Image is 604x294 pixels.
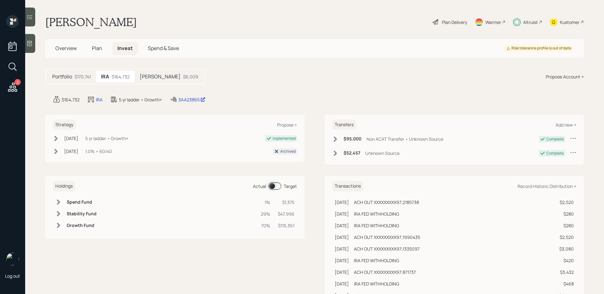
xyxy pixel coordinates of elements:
h5: IRA [101,74,109,80]
div: Propose + [277,122,297,128]
div: IRA FED WITHHOLDING [354,222,399,229]
div: ACH OUT XXXXXXXXX97;871737 [354,269,416,275]
h6: $52,457 [344,150,360,156]
h6: $95,000 [344,136,361,142]
h6: Stability Fund [67,211,97,217]
div: $1,375 [278,199,294,206]
h6: Transfers [332,120,356,130]
div: Plan Delivery [442,19,467,25]
div: [DATE] [335,222,349,229]
div: Kustomer [560,19,579,25]
div: Warmer [485,19,501,25]
div: Record Historic Distribution + [517,183,576,189]
div: [DATE] [335,246,349,252]
div: Add new + [556,122,576,128]
div: $420 [559,257,574,264]
div: $3,080 [559,246,574,252]
div: Risk tolerance profile is out of date [506,46,571,51]
div: 70% [261,222,270,229]
h6: Transactions [332,181,363,191]
div: ACH OUT XXXXXXXXX97;2185738 [354,199,419,206]
div: 5 yr ladder • Growth+ [85,135,128,142]
div: 3 [14,79,21,85]
div: [DATE] [335,280,349,287]
h6: Growth Fund [67,223,97,228]
div: Complete [546,150,564,156]
div: [DATE] [64,148,78,155]
div: 1.0% • 60/40 [85,148,112,155]
div: $468 [559,280,574,287]
div: $47,996 [278,211,294,217]
div: $115,361 [278,222,294,229]
span: Overview [55,45,77,52]
div: Actual [253,183,266,189]
div: $2,520 [559,199,574,206]
h6: Holdings [53,181,75,191]
div: ACH OUT XXXXXXXXX97;1990435 [354,234,420,240]
div: 1% [261,199,270,206]
div: $6,009 [183,73,198,80]
div: [DATE] [64,135,78,142]
div: Target [284,183,297,189]
div: Propose Account + [546,73,584,80]
div: $280 [559,222,574,229]
h6: Spend Fund [67,200,97,205]
img: sami-boghos-headshot.png [6,253,19,265]
div: Implemented [273,136,296,141]
div: $170,741 [75,73,91,80]
div: $3,432 [559,269,574,275]
div: Log out [5,273,20,279]
span: Invest [117,45,133,52]
div: IRA FED WITHHOLDING [354,257,399,264]
div: [DATE] [335,269,349,275]
div: IRA FED WITHHOLDING [354,211,399,217]
div: [DATE] [335,211,349,217]
div: Non ACAT Transfer • Unknown Source [366,136,443,142]
div: 3AA23865 [178,96,205,103]
span: Plan [92,45,102,52]
h6: Strategy [53,120,76,130]
span: Spend & Save [148,45,179,52]
div: 29% [261,211,270,217]
div: ACH OUT XXXXXXXXX97;1335097 [354,246,420,252]
div: [DATE] [335,234,349,240]
div: Altruist [523,19,538,25]
div: Unknown Source [365,150,400,156]
div: 5 yr ladder • Growth+ [119,96,162,103]
div: [DATE] [335,257,349,264]
div: IRA [96,96,103,103]
div: $280 [559,211,574,217]
div: $164,732 [112,73,130,80]
div: Complete [546,136,564,142]
h5: [PERSON_NAME] [140,74,181,80]
div: $164,732 [62,96,80,103]
div: IRA FED WITHHOLDING [354,280,399,287]
div: $2,520 [559,234,574,240]
h5: Portfolio [52,74,72,80]
div: Archived [280,149,296,154]
h1: [PERSON_NAME] [45,15,137,29]
div: [DATE] [335,199,349,206]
